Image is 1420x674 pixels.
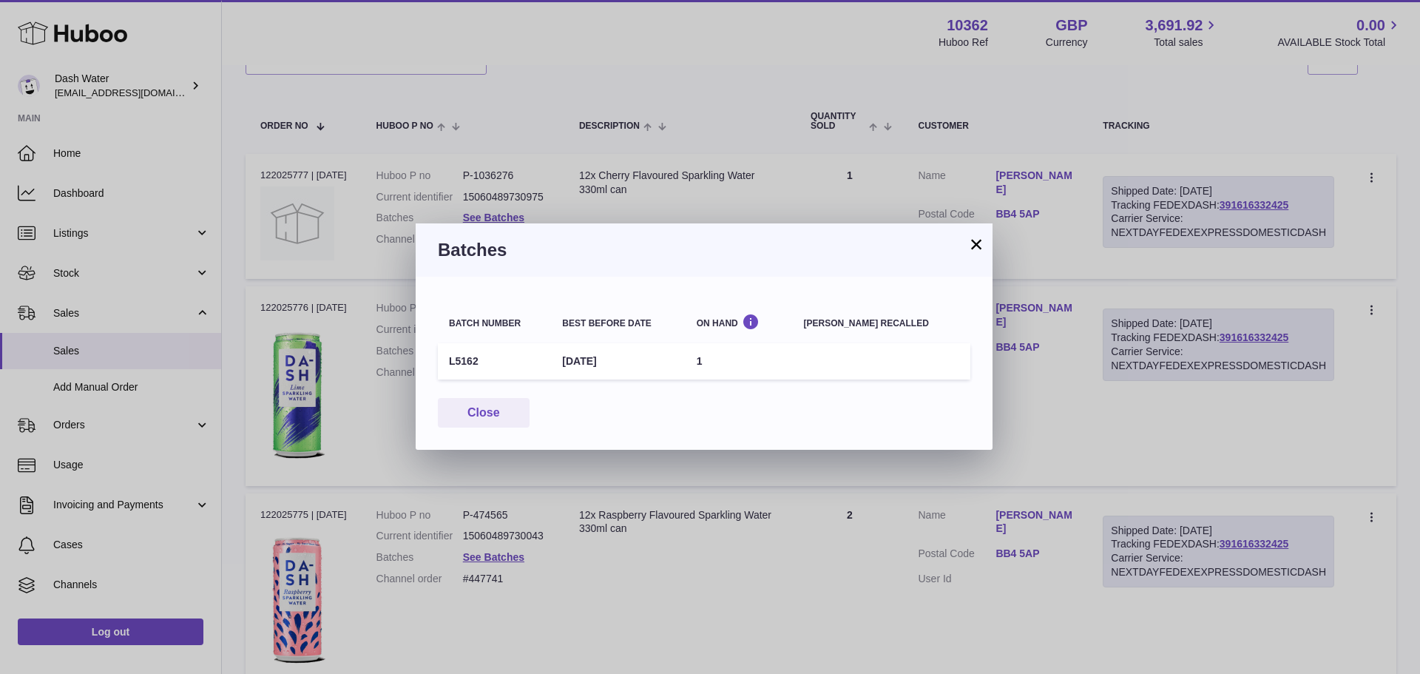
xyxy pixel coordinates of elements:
[551,343,685,380] td: [DATE]
[967,235,985,253] button: ×
[438,343,551,380] td: L5162
[804,319,959,328] div: [PERSON_NAME] recalled
[438,238,970,262] h3: Batches
[562,319,674,328] div: Best before date
[438,398,530,428] button: Close
[686,343,793,380] td: 1
[697,314,782,328] div: On Hand
[449,319,540,328] div: Batch number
